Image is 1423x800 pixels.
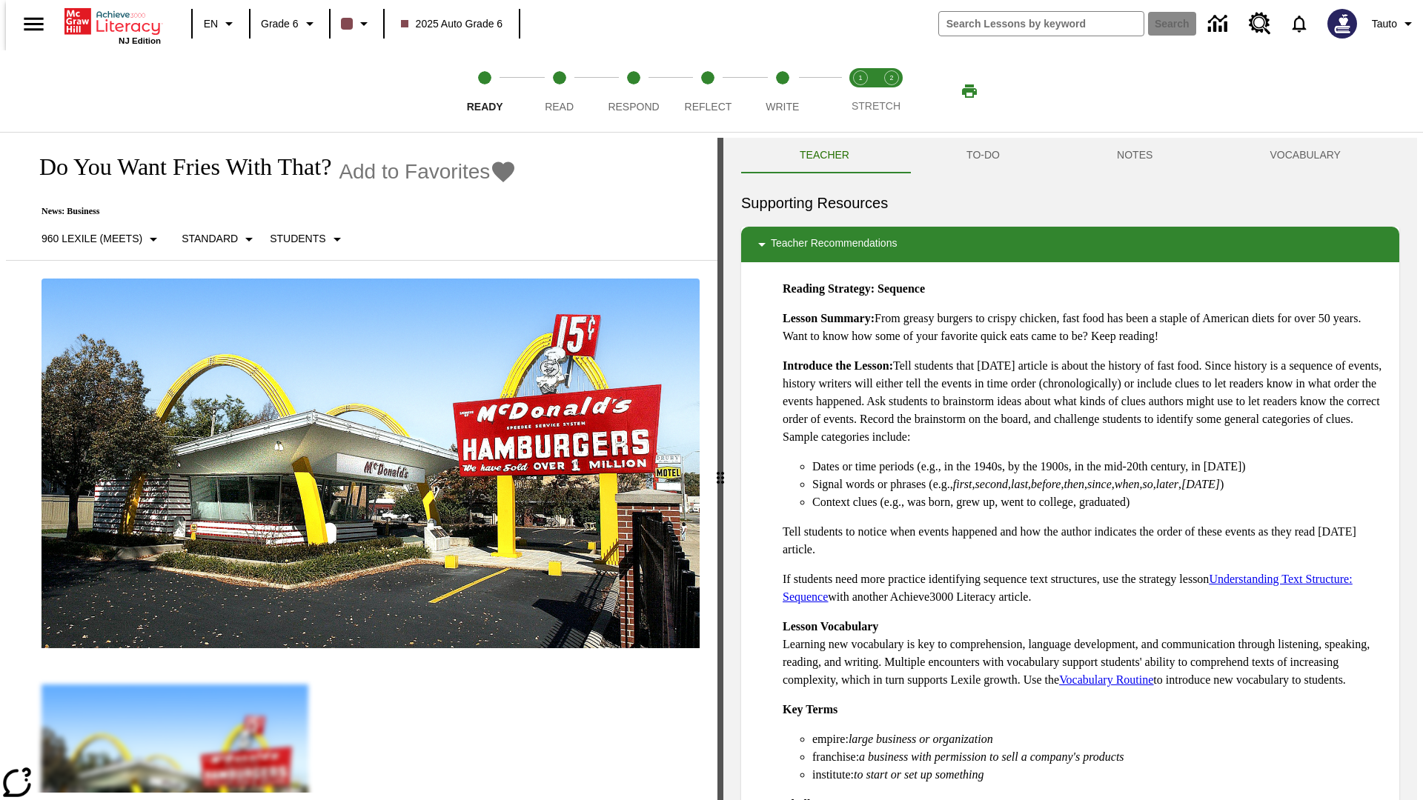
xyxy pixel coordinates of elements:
span: STRETCH [852,100,900,112]
em: to start or set up something [854,768,984,781]
span: Grade 6 [261,16,299,32]
p: Learning new vocabulary is key to comprehension, language development, and communication through ... [783,618,1387,689]
em: large business or organization [849,733,993,745]
button: Add to Favorites - Do You Want Fries With That? [339,159,517,184]
em: then [1064,478,1084,490]
li: institute: [812,766,1387,784]
strong: Key Terms [783,703,837,716]
strong: Introduce the Lesson: [783,359,893,372]
span: Write [766,101,799,113]
button: Write step 5 of 5 [740,50,826,132]
button: TO-DO [908,138,1058,173]
em: since [1087,478,1112,490]
img: One of the first McDonald's stores, with the iconic red sign and golden arches. [42,279,700,649]
em: before [1031,478,1061,490]
p: News: Business [24,206,517,217]
li: Dates or time periods (e.g., in the 1940s, by the 1900s, in the mid-20th century, in [DATE]) [812,458,1387,476]
span: Ready [467,101,503,113]
button: Class color is dark brown. Change class color [335,10,379,37]
strong: Lesson Summary: [783,312,875,324]
p: Tell students that [DATE] article is about the history of fast food. Since history is a sequence ... [783,357,1387,446]
div: Teacher Recommendations [741,227,1399,262]
button: Stretch Respond step 2 of 2 [870,50,913,132]
button: Select a new avatar [1318,4,1366,43]
input: search field [939,12,1144,36]
li: Signal words or phrases (e.g., , , , , , , , , , ) [812,476,1387,493]
a: Notifications [1280,4,1318,43]
span: Reflect [685,101,732,113]
button: Scaffolds, Standard [176,226,264,253]
button: Ready step 1 of 5 [442,50,528,132]
button: NOTES [1058,138,1211,173]
button: Teacher [741,138,908,173]
li: Context clues (e.g., was born, grew up, went to college, graduated) [812,493,1387,511]
button: Select Student [264,226,351,253]
strong: Sequence [878,282,925,295]
p: 960 Lexile (Meets) [42,231,142,247]
button: Open side menu [12,2,56,46]
button: Language: EN, Select a language [197,10,245,37]
div: Home [64,5,161,45]
button: Print [946,78,993,104]
span: Respond [608,101,659,113]
em: so [1143,478,1153,490]
div: Press Enter or Spacebar and then press right and left arrow keys to move the slider [717,138,723,800]
li: franchise: [812,748,1387,766]
text: 2 [889,74,893,81]
button: Stretch Read step 1 of 2 [839,50,882,132]
div: reading [6,138,717,793]
strong: Lesson Vocabulary [783,620,878,633]
a: Vocabulary Routine [1059,673,1153,686]
p: Standard [182,231,238,247]
a: Data Center [1199,4,1240,44]
a: Understanding Text Structure: Sequence [783,573,1353,603]
span: Add to Favorites [339,160,490,184]
div: Instructional Panel Tabs [741,138,1399,173]
p: If students need more practice identifying sequence text structures, use the strategy lesson with... [783,570,1387,606]
img: Avatar [1327,9,1357,39]
strong: Reading Strategy: [783,282,875,295]
button: Read step 2 of 5 [516,50,602,132]
span: Tauto [1372,16,1397,32]
em: last [1011,478,1028,490]
button: Grade: Grade 6, Select a grade [255,10,325,37]
span: NJ Edition [119,36,161,45]
text: 1 [858,74,862,81]
span: 2025 Auto Grade 6 [401,16,503,32]
h6: Supporting Resources [741,191,1399,215]
button: Reflect step 4 of 5 [665,50,751,132]
span: EN [204,16,218,32]
button: Profile/Settings [1366,10,1423,37]
em: [DATE] [1181,478,1220,490]
em: second [975,478,1008,490]
button: Select Lexile, 960 Lexile (Meets) [36,226,168,253]
em: later [1156,478,1178,490]
em: a business with permission to sell a company's products [859,750,1124,763]
button: Respond step 3 of 5 [591,50,677,132]
button: VOCABULARY [1211,138,1399,173]
li: empire: [812,730,1387,748]
p: Teacher Recommendations [771,236,897,253]
div: activity [723,138,1417,800]
p: Tell students to notice when events happened and how the author indicates the order of these even... [783,523,1387,559]
em: when [1115,478,1140,490]
a: Resource Center, Will open in new tab [1240,4,1280,44]
h1: Do You Want Fries With That? [24,153,331,181]
p: From greasy burgers to crispy chicken, fast food has been a staple of American diets for over 50 ... [783,310,1387,345]
em: first [953,478,972,490]
span: Read [545,101,574,113]
p: Students [270,231,325,247]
